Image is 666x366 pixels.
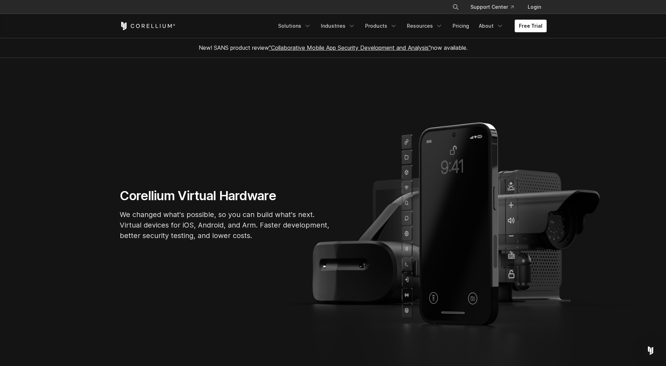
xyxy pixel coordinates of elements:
[448,20,473,32] a: Pricing
[465,1,519,13] a: Support Center
[403,20,447,32] a: Resources
[317,20,360,32] a: Industries
[199,44,468,51] span: New! SANS product review now available.
[120,22,176,30] a: Corellium Home
[120,209,330,241] p: We changed what's possible, so you can build what's next. Virtual devices for iOS, Android, and A...
[515,20,547,32] a: Free Trial
[274,20,547,32] div: Navigation Menu
[475,20,508,32] a: About
[361,20,401,32] a: Products
[449,1,462,13] button: Search
[444,1,547,13] div: Navigation Menu
[522,1,547,13] a: Login
[120,188,330,204] h1: Corellium Virtual Hardware
[274,20,315,32] a: Solutions
[269,44,431,51] a: "Collaborative Mobile App Security Development and Analysis"
[642,342,659,359] div: Open Intercom Messenger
